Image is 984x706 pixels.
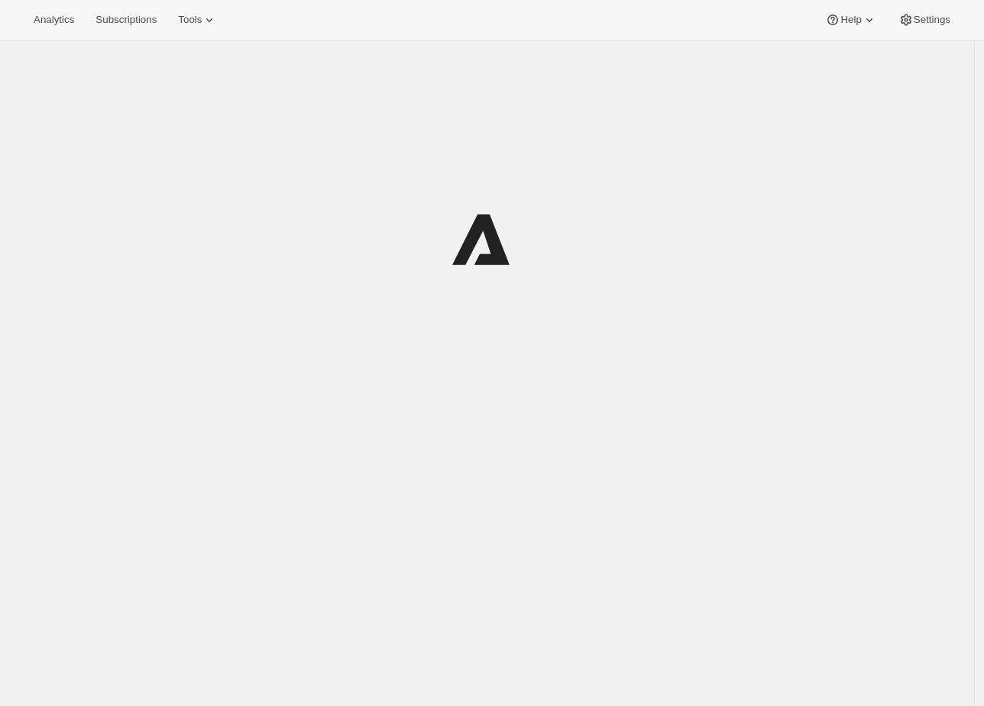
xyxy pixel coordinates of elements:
[914,14,950,26] span: Settings
[816,9,885,31] button: Help
[169,9,226,31] button: Tools
[34,14,74,26] span: Analytics
[889,9,960,31] button: Settings
[95,14,157,26] span: Subscriptions
[840,14,861,26] span: Help
[178,14,202,26] span: Tools
[86,9,166,31] button: Subscriptions
[24,9,83,31] button: Analytics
